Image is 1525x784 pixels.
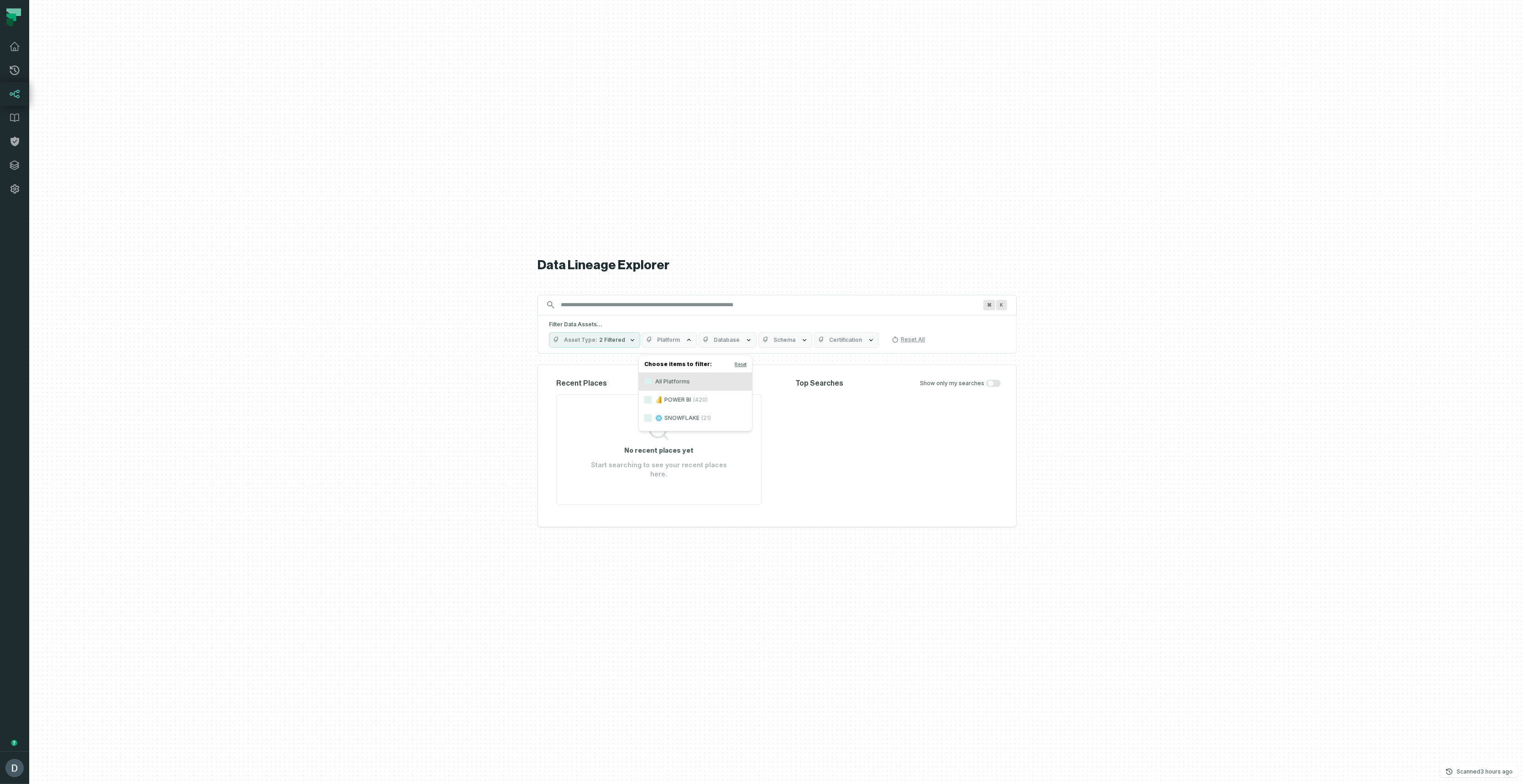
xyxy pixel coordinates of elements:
[644,396,652,403] button: POWER BI(420)
[701,414,711,422] span: (21)
[639,391,752,409] label: POWER BI
[983,300,995,310] span: Press ⌘ + K to focus the search bar
[1480,768,1513,775] relative-time: Oct 12, 2025, 11:44 AM GMT+3
[639,359,752,372] h4: Choose items to filter:
[10,739,18,747] div: Tooltip anchor
[1440,766,1518,777] button: Scanned[DATE] 11:44:12 AM
[644,414,652,422] button: SNOWFLAKE(21)
[693,396,708,403] span: (420)
[5,759,24,777] img: avatar of Daniel Lahyani
[735,361,747,368] button: Reset
[639,409,752,427] label: SNOWFLAKE
[1457,767,1513,776] p: Scanned
[644,378,652,385] button: All Platforms
[996,300,1007,310] span: Press ⌘ + K to focus the search bar
[538,257,1017,273] h1: Data Lineage Explorer
[639,372,752,391] label: All Platforms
